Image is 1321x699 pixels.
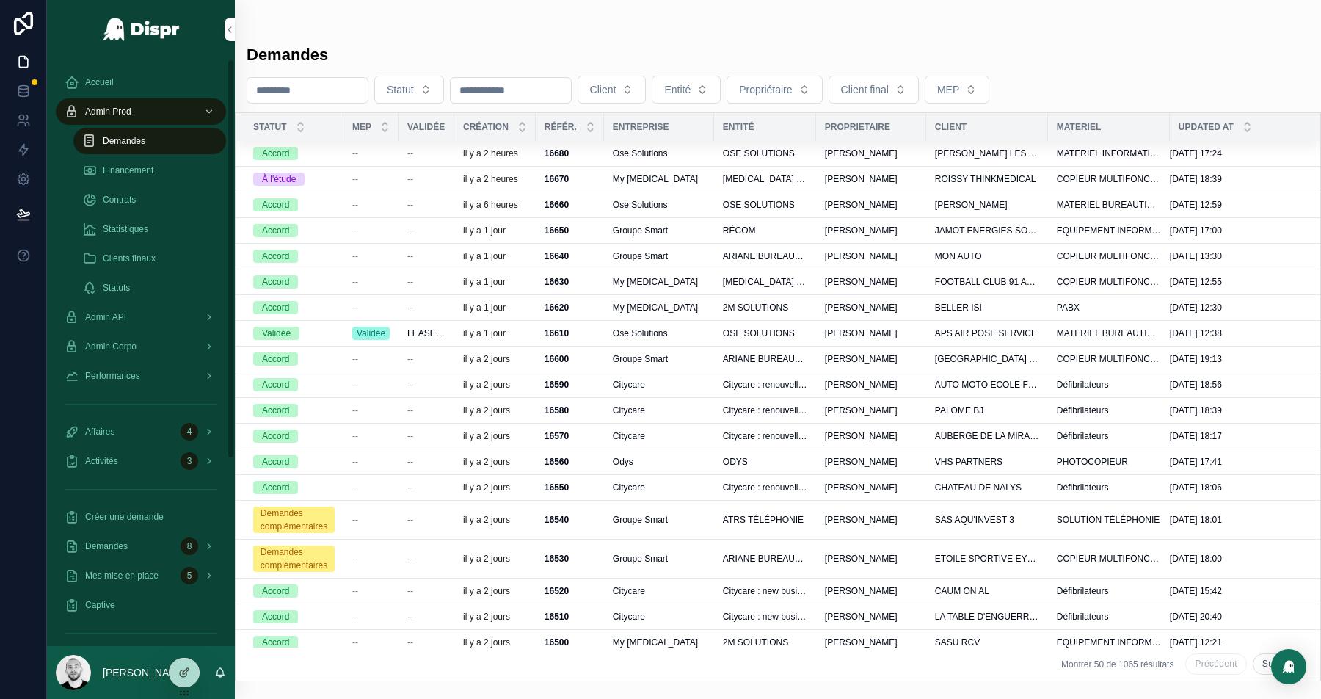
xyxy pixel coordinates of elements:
[825,148,898,159] span: [PERSON_NAME]
[73,216,226,242] a: Statistiques
[1057,430,1109,442] span: Défibrilateurs
[613,148,668,159] span: Ose Solutions
[1057,225,1161,236] span: EQUIPEMENT INFORMATIQUE
[545,405,569,416] strong: 16580
[723,302,788,314] span: 2M SOLUTIONS
[1057,353,1161,365] a: COPIEUR MULTIFONCTION
[1170,276,1222,288] span: [DATE] 12:55
[935,225,1039,236] span: JAMOT ENERGIES SOLUTIONS
[1057,379,1161,391] a: Défibrilateurs
[463,379,510,391] p: il y a 2 jours
[253,224,335,237] a: Accord
[1057,327,1161,339] span: MATERIEL BUREAUTIQUE
[407,379,445,391] a: --
[1170,353,1222,365] span: [DATE] 19:13
[545,430,595,442] a: 16570
[1057,250,1161,262] span: COPIEUR MULTIFONCTION
[73,157,226,184] a: Financement
[352,148,390,159] a: --
[407,148,445,159] a: --
[545,225,569,236] strong: 16650
[253,250,335,263] a: Accord
[825,302,917,314] a: [PERSON_NAME]
[102,18,181,41] img: App logo
[1057,199,1161,211] a: MATERIEL BUREAUTIQUE
[825,199,917,211] a: [PERSON_NAME]
[935,430,1039,442] span: AUBERGE DE LA MIRABELLE
[56,363,226,389] a: Performances
[352,173,358,185] span: --
[1057,405,1109,416] span: Défibrilateurs
[262,378,289,391] div: Accord
[664,82,691,97] span: Entité
[103,282,130,294] span: Statuts
[1057,430,1161,442] a: Défibrilateurs
[1170,225,1303,236] a: [DATE] 17:00
[1170,302,1222,314] span: [DATE] 12:30
[613,327,668,339] span: Ose Solutions
[463,199,518,211] p: il y a 6 heures
[825,302,898,314] span: [PERSON_NAME]
[262,224,289,237] div: Accord
[545,380,569,390] strong: 16590
[1170,379,1303,391] a: [DATE] 18:56
[825,173,898,185] span: [PERSON_NAME]
[407,173,413,185] span: --
[723,225,807,236] a: RÉCOM
[1057,148,1161,159] span: MATERIEL INFORMATIQUE
[723,173,807,185] a: [MEDICAL_DATA] DOCUMENT
[723,405,807,416] a: Citycare : renouvellement
[56,333,226,360] a: Admin Corpo
[545,225,595,236] a: 16650
[841,82,889,97] span: Client final
[352,302,358,314] span: --
[935,302,982,314] span: BELLER ISI
[352,405,390,416] a: --
[825,173,917,185] a: [PERSON_NAME]
[103,194,136,206] span: Contrats
[262,352,289,366] div: Accord
[352,225,390,236] a: --
[262,275,289,289] div: Accord
[545,302,595,314] a: 16620
[262,198,289,211] div: Accord
[935,379,1039,391] span: AUTO MOTO ECOLE FEU VERT
[56,419,226,445] a: Affaires4
[723,276,807,288] a: [MEDICAL_DATA] DOCUMENT
[825,430,898,442] span: [PERSON_NAME]
[935,173,1036,185] span: ROISSY THINKMEDICAL
[407,405,445,416] a: --
[545,354,569,364] strong: 16600
[407,327,445,339] span: LEASECOM
[463,327,506,339] p: il y a 1 jour
[463,379,527,391] a: il y a 2 jours
[407,250,445,262] a: --
[407,199,445,211] a: --
[85,426,114,438] span: Affaires
[73,245,226,272] a: Clients finaux
[463,302,527,314] a: il y a 1 jour
[613,379,645,391] span: Citycare
[545,328,569,338] strong: 16610
[825,327,917,339] a: [PERSON_NAME]
[352,225,358,236] span: --
[723,379,807,391] a: Citycare : renouvellement
[825,148,917,159] a: [PERSON_NAME]
[723,327,807,339] a: OSE SOLUTIONS
[545,148,595,159] a: 16680
[1170,276,1303,288] a: [DATE] 12:55
[387,82,414,97] span: Statut
[407,353,413,365] span: --
[545,250,595,262] a: 16640
[1057,276,1161,288] span: COPIEUR MULTIFONCTION
[727,76,822,104] button: Select Button
[590,82,616,97] span: Client
[407,276,413,288] span: --
[352,250,390,262] a: --
[825,199,898,211] span: [PERSON_NAME]
[1170,173,1303,185] a: [DATE] 18:39
[352,199,390,211] a: --
[613,430,645,442] span: Citycare
[545,277,569,287] strong: 16630
[1170,302,1303,314] a: [DATE] 12:30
